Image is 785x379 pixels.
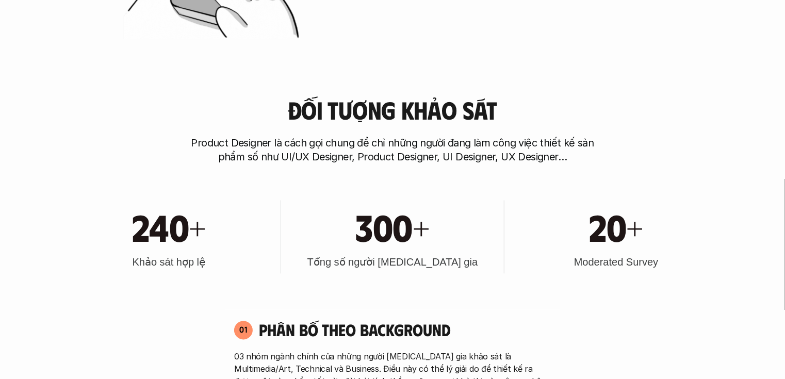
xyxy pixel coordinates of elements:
[574,255,658,270] h3: Moderated Survey
[239,326,248,334] p: 01
[259,320,551,340] h4: Phân bố theo background
[356,205,430,249] h1: 300+
[133,255,206,270] h3: Khảo sát hợp lệ
[186,137,599,164] p: Product Designer là cách gọi chung để chỉ những người đang làm công việc thiết kế sản phẩm số như...
[307,255,478,270] h3: Tổng số người [MEDICAL_DATA] gia
[589,205,643,249] h1: 20+
[288,97,497,124] h3: Đối tượng khảo sát
[132,205,206,249] h1: 240+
